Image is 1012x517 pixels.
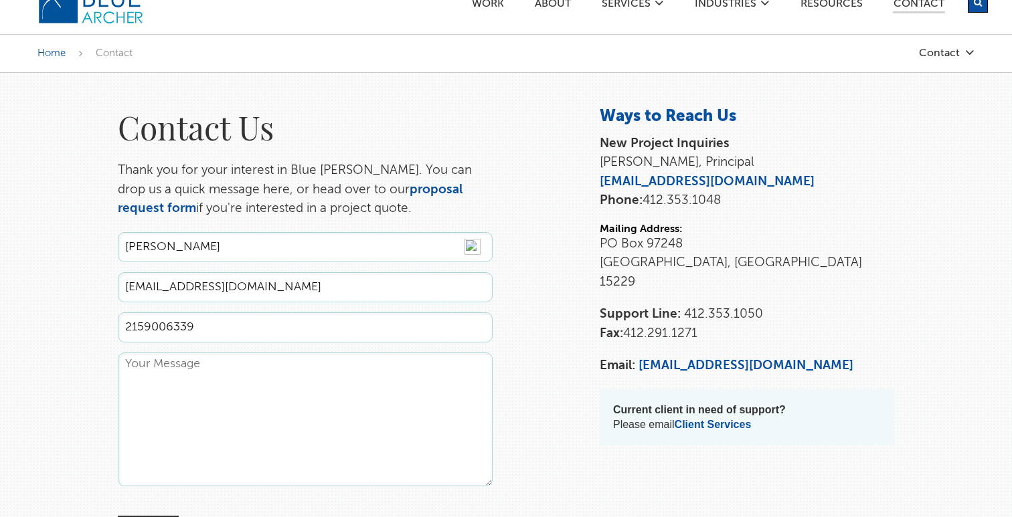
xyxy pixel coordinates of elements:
[675,419,752,430] a: Client Services
[37,48,66,58] a: Home
[613,403,881,432] p: Please email
[684,308,763,320] span: 412.353.1050
[118,272,493,302] input: Email Address *
[600,235,894,292] p: PO Box 97248 [GEOGRAPHIC_DATA], [GEOGRAPHIC_DATA] 15229
[600,106,894,128] h3: Ways to Reach Us
[118,312,493,342] input: Phone Number *
[639,359,853,372] a: [EMAIL_ADDRESS][DOMAIN_NAME]
[600,308,681,320] strong: Support Line:
[600,327,623,340] strong: Fax:
[600,194,643,207] strong: Phone:
[118,232,493,262] input: Full Name *
[600,224,683,235] strong: Mailing Address:
[118,106,493,148] h1: Contact Us
[841,47,975,59] a: Contact
[600,137,730,150] strong: New Project Inquiries
[600,359,635,372] strong: Email:
[465,239,481,255] img: npw-badge-icon-locked.svg
[600,134,894,211] p: [PERSON_NAME], Principal 412.353.1048
[613,404,786,415] strong: Current client in need of support?
[600,305,894,343] p: 412.291.1271
[96,48,133,58] span: Contact
[118,161,493,219] p: Thank you for your interest in Blue [PERSON_NAME]. You can drop us a quick message here, or head ...
[600,175,815,188] a: [EMAIL_ADDRESS][DOMAIN_NAME]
